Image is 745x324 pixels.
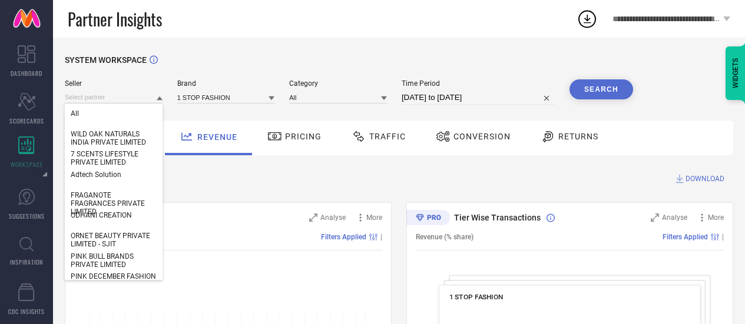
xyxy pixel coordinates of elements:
span: Analyse [320,213,346,222]
span: PINK BULL BRANDS PRIVATE LIMITED [71,252,157,269]
div: Adtech Solution [65,165,163,185]
span: More [708,213,724,222]
span: WILD OAK NATURALS INDIA PRIVATE LIMITED [71,130,157,146]
span: INSPIRATION [10,258,43,266]
span: | [722,233,724,241]
button: Search [569,79,633,99]
div: All [65,103,163,123]
span: Tier Wise Transactions [454,213,541,222]
span: PINK DECEMBER FASHION PRIVATE LIMITED [71,272,157,289]
span: Revenue (% share) [416,233,474,241]
span: DOWNLOAD [686,173,724,185]
span: CDC INSIGHTS [8,307,45,316]
span: SCORECARDS [9,116,44,125]
span: ORNET BEAUTY PRIVATE LIMITED - SJIT [71,232,157,248]
span: Adtech Solution [71,171,121,179]
span: More [366,213,382,222]
div: Open download list [577,8,598,29]
span: Pricing [285,132,322,141]
span: Category [289,79,387,88]
span: Conversion [453,132,511,141]
input: Select partner [65,91,163,103]
svg: Zoom [309,213,317,222]
span: All [71,109,79,118]
span: Filters Applied [321,233,366,241]
div: Premium [406,210,450,228]
span: Filters Applied [663,233,708,241]
span: Analyse [662,213,687,222]
span: Returns [558,132,598,141]
span: Time Period [402,79,555,88]
span: Traffic [369,132,406,141]
span: ODHANI CREATION [71,211,132,219]
span: FRAGANOTE FRAGRANCES PRIVATE LIMITED [71,191,157,216]
svg: Zoom [651,213,659,222]
span: SUGGESTIONS [9,212,45,221]
div: WILD OAK NATURALS INDIA PRIVATE LIMITED [65,124,163,152]
div: ORNET BEAUTY PRIVATE LIMITED - SJIT [65,226,163,254]
span: 7 SCENTS LIFESTYLE PRIVATE LIMITED [71,150,157,166]
input: Select time period [402,91,555,105]
span: | [380,233,382,241]
span: SYSTEM WORKSPACE [65,55,147,65]
div: PINK DECEMBER FASHION PRIVATE LIMITED [65,266,163,295]
div: ODHANI CREATION [65,205,163,225]
span: Revenue [197,132,237,142]
div: PINK BULL BRANDS PRIVATE LIMITED [65,246,163,275]
span: Seller [65,79,163,88]
span: 1 STOP FASHION [449,293,504,301]
span: Brand [177,79,275,88]
span: Partner Insights [68,7,162,31]
span: DASHBOARD [11,69,42,78]
div: 7 SCENTS LIFESTYLE PRIVATE LIMITED [65,144,163,172]
span: WORKSPACE [11,160,43,169]
div: FRAGANOTE FRAGRANCES PRIVATE LIMITED [65,185,163,222]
